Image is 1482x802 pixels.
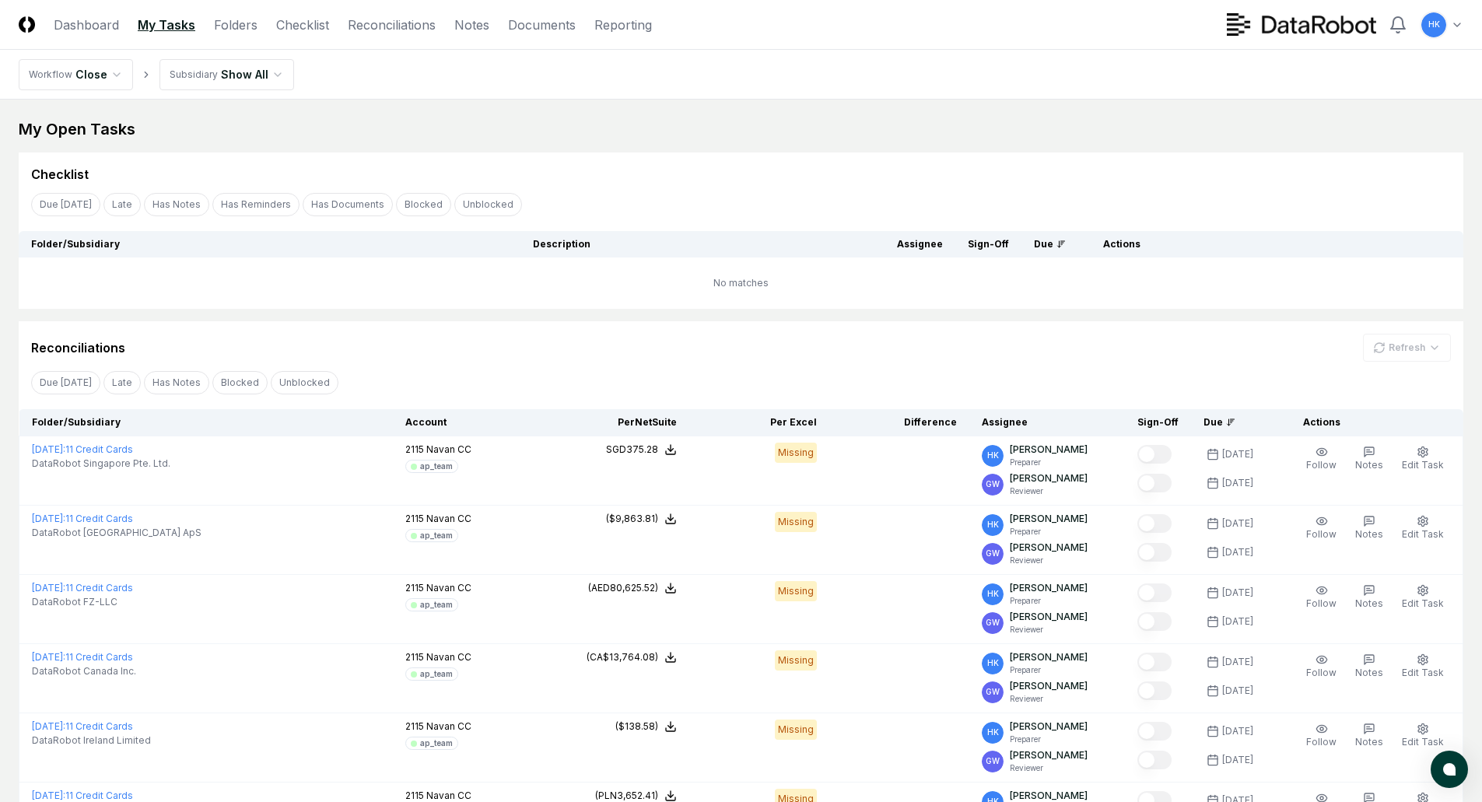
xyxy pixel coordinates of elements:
[405,582,424,594] span: 2115
[1010,610,1088,624] p: [PERSON_NAME]
[1355,459,1383,471] span: Notes
[1010,595,1088,607] p: Preparer
[1091,237,1451,251] div: Actions
[420,530,453,541] div: ap_team
[1399,720,1447,752] button: Edit Task
[1306,667,1337,678] span: Follow
[987,727,999,738] span: HK
[396,193,451,216] button: Blocked
[1010,624,1088,636] p: Reviewer
[1010,693,1088,705] p: Reviewer
[103,371,141,394] button: Late
[454,193,522,216] button: Unblocked
[426,651,471,663] span: Navan CC
[420,599,453,611] div: ap_team
[1428,19,1440,30] span: HK
[615,720,677,734] button: ($138.58)
[689,409,829,436] th: Per Excel
[1355,528,1383,540] span: Notes
[587,650,677,664] button: (CA$13,764.08)
[1137,445,1172,464] button: Mark complete
[405,720,424,732] span: 2115
[29,68,72,82] div: Workflow
[32,651,65,663] span: [DATE] :
[1303,443,1340,475] button: Follow
[1137,543,1172,562] button: Mark complete
[986,617,1000,629] span: GW
[1306,736,1337,748] span: Follow
[1306,528,1337,540] span: Follow
[32,720,133,732] a: [DATE]:11 Credit Cards
[31,193,100,216] button: Due Today
[1222,447,1253,461] div: [DATE]
[549,409,689,436] th: Per NetSuite
[32,595,117,609] span: DataRobot FZ-LLC
[1137,514,1172,533] button: Mark complete
[606,443,677,457] button: SGD375.28
[1399,650,1447,683] button: Edit Task
[606,443,658,457] div: SGD375.28
[31,338,125,357] div: Reconciliations
[405,443,424,455] span: 2115
[606,512,658,526] div: ($9,863.81)
[1010,734,1088,745] p: Preparer
[1303,581,1340,614] button: Follow
[420,668,453,680] div: ap_team
[1010,748,1088,762] p: [PERSON_NAME]
[1137,751,1172,769] button: Mark complete
[775,512,817,532] div: Missing
[1034,237,1066,251] div: Due
[426,513,471,524] span: Navan CC
[1306,597,1337,609] span: Follow
[1227,13,1376,36] img: DataRobot logo
[986,686,1000,698] span: GW
[1137,583,1172,602] button: Mark complete
[1010,581,1088,595] p: [PERSON_NAME]
[829,409,969,436] th: Difference
[1137,612,1172,631] button: Mark complete
[32,582,65,594] span: [DATE] :
[885,231,955,257] th: Assignee
[1352,443,1386,475] button: Notes
[1010,541,1088,555] p: [PERSON_NAME]
[405,790,424,801] span: 2115
[1431,751,1468,788] button: atlas-launcher
[1222,476,1253,490] div: [DATE]
[1399,581,1447,614] button: Edit Task
[271,371,338,394] button: Unblocked
[426,790,471,801] span: Navan CC
[348,16,436,34] a: Reconciliations
[1125,409,1191,436] th: Sign-Off
[1222,517,1253,531] div: [DATE]
[1420,11,1448,39] button: HK
[1402,597,1444,609] span: Edit Task
[986,548,1000,559] span: GW
[1291,415,1451,429] div: Actions
[594,16,652,34] a: Reporting
[775,650,817,671] div: Missing
[1402,528,1444,540] span: Edit Task
[1222,586,1253,600] div: [DATE]
[606,512,677,526] button: ($9,863.81)
[420,737,453,749] div: ap_team
[32,513,65,524] span: [DATE] :
[987,588,999,600] span: HK
[54,16,119,34] a: Dashboard
[31,371,100,394] button: Due Today
[103,193,141,216] button: Late
[426,443,471,455] span: Navan CC
[19,118,1463,140] div: My Open Tasks
[144,193,209,216] button: Has Notes
[1137,681,1172,700] button: Mark complete
[19,16,35,33] img: Logo
[32,513,133,524] a: [DATE]:11 Credit Cards
[775,581,817,601] div: Missing
[170,68,218,82] div: Subsidiary
[1355,667,1383,678] span: Notes
[587,650,658,664] div: (CA$13,764.08)
[1303,512,1340,545] button: Follow
[1010,762,1088,774] p: Reviewer
[32,664,136,678] span: DataRobot Canada Inc.
[1010,457,1088,468] p: Preparer
[32,720,65,732] span: [DATE] :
